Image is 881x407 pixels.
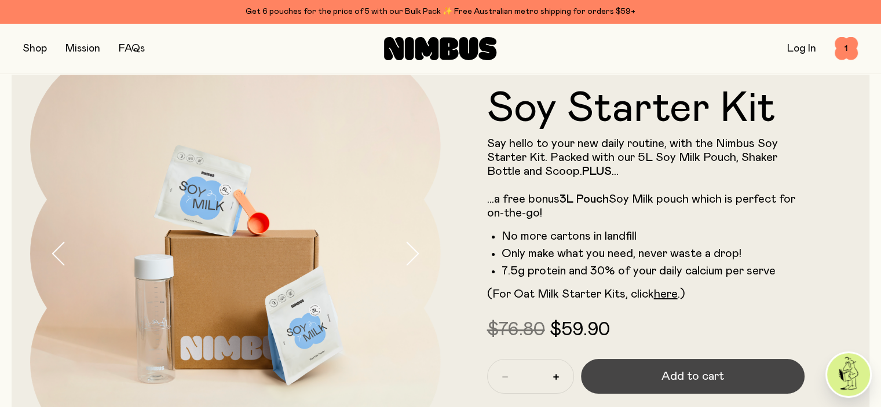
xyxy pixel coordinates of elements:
span: $59.90 [550,321,610,339]
h1: Soy Starter Kit [487,88,805,130]
button: Add to cart [581,359,805,394]
li: 7.5g protein and 30% of your daily calcium per serve [502,264,805,278]
span: Add to cart [661,368,724,384]
a: Log In [787,43,816,54]
a: FAQs [119,43,145,54]
a: Mission [65,43,100,54]
strong: 3L [560,193,573,205]
strong: Pouch [576,193,609,205]
img: agent [827,353,870,396]
p: Say hello to your new daily routine, with the Nimbus Soy Starter Kit. Packed with our 5L Soy Milk... [487,137,805,220]
span: $76.80 [487,321,545,339]
div: Get 6 pouches for the price of 5 with our Bulk Pack ✨ Free Australian metro shipping for orders $59+ [23,5,858,19]
a: here [654,288,678,300]
span: .) [678,288,685,300]
li: No more cartons in landfill [502,229,805,243]
span: (For Oat Milk Starter Kits, click [487,288,654,300]
strong: PLUS [582,166,612,177]
li: Only make what you need, never waste a drop! [502,247,805,261]
button: 1 [835,37,858,60]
